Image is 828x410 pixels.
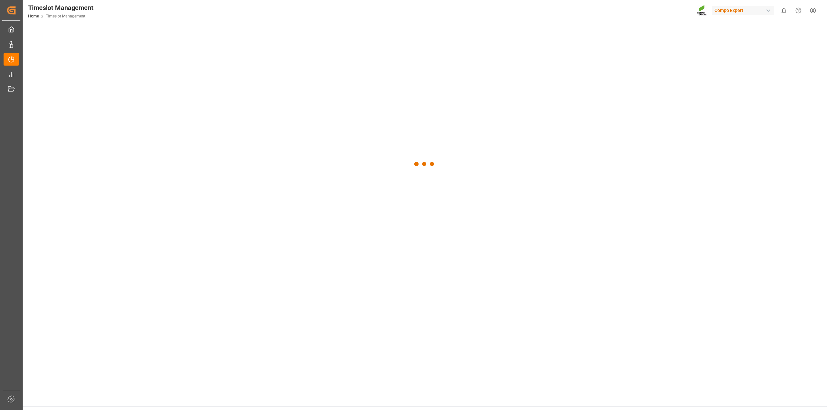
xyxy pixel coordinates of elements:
button: show 0 new notifications [777,3,791,18]
div: Compo Expert [712,6,774,15]
button: Help Center [791,3,806,18]
img: Screenshot%202023-09-29%20at%2010.02.21.png_1712312052.png [697,5,707,16]
button: Compo Expert [712,4,777,16]
a: Home [28,14,39,18]
div: Timeslot Management [28,3,93,13]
